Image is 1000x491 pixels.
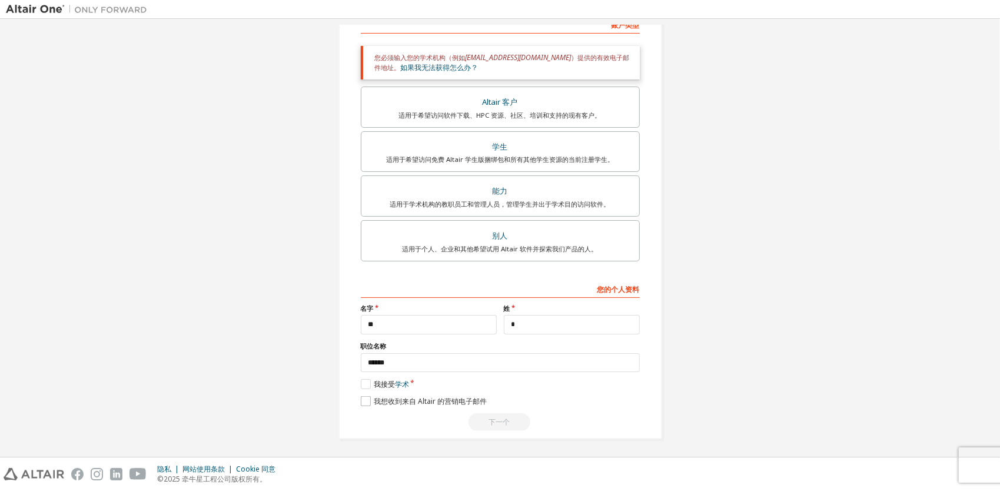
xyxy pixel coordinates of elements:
[401,62,479,72] a: 如果我无法获得怎么办？
[71,468,84,480] img: facebook.svg
[368,244,632,254] div: 适用于个人、企业和其他希望试用 Altair 软件并探索我们产品的人。
[157,465,182,474] div: 隐私
[361,279,640,298] div: 您的个人资料
[4,468,64,480] img: altair_logo.svg
[361,304,497,313] label: 名字
[395,379,409,389] a: 学术
[504,304,640,313] label: 姓
[368,228,632,244] div: 别人
[368,94,632,111] div: Altair 客户
[182,465,236,474] div: 网站使用条款
[361,379,409,389] label: 我接受
[361,15,640,34] div: 账户类型
[361,396,487,406] label: 我想收到来自 Altair 的营销电子邮件
[361,413,640,431] div: You need to provide your academic email
[368,183,632,200] div: 能力
[6,4,153,15] img: Altair One
[368,111,632,120] div: 适用于希望访问软件下载、HPC 资源、社区、培训和支持的现有客户。
[91,468,103,480] img: instagram.svg
[368,155,632,164] div: 适用于希望访问免费 Altair 学生版捆绑包和所有其他学生资源的当前注册学生。
[110,468,122,480] img: linkedin.svg
[164,474,267,484] font: 2025 牵牛星工程公司版权所有。
[368,139,632,155] div: 学生
[157,474,283,484] p: ©
[236,465,283,474] div: Cookie 同意
[466,52,572,62] span: [EMAIL_ADDRESS][DOMAIN_NAME]
[361,46,640,79] div: 您必须输入您的学术机构（例如 ）提供的有效电子邮件地址。
[129,468,147,480] img: youtube.svg
[368,200,632,209] div: 适用于学术机构的教职员工和管理人员，管理学生并出于学术目的访问软件。
[361,341,640,351] label: 职位名称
